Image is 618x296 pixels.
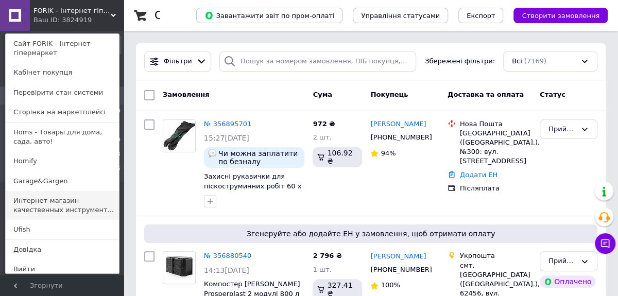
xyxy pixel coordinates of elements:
span: Замовлення [163,91,209,98]
span: Згенеруйте або додайте ЕН у замовлення, щоб отримати оплату [148,229,593,239]
span: 14:13[DATE] [204,266,249,274]
span: Всі [512,57,522,66]
a: Захисні рукавички для піскоструминних робіт 60 х 27 см [204,172,301,199]
a: № 356895701 [204,120,251,128]
a: Сторінка на маркетплейсі [6,102,119,122]
span: Cума [313,91,332,98]
button: Завантажити звіт по пром-оплаті [196,8,342,23]
span: Створити замовлення [522,12,599,20]
div: 106.92 ₴ [313,147,362,167]
div: Прийнято [548,124,576,135]
a: Сайт FORIK - Інтернет гіпермаркет [6,34,119,63]
span: 2 796 ₴ [313,252,341,259]
span: Фільтри [164,57,192,66]
a: Кабінет покупця [6,63,119,82]
span: Статус [540,91,565,98]
span: 972 ₴ [313,120,335,128]
a: Вийти [6,259,119,279]
a: Garage&Gargen [6,171,119,191]
span: Завантажити звіт по пром-оплаті [204,11,334,20]
span: Чи можна заплатити по безналу [218,149,300,166]
img: Фото товару [163,254,195,282]
div: [GEOGRAPHIC_DATA] ([GEOGRAPHIC_DATA].), №300: вул. [STREET_ADDRESS] [460,129,531,166]
div: [PHONE_NUMBER] [368,131,431,144]
span: Доставка та оплата [448,91,524,98]
span: Управління статусами [361,12,440,20]
a: Створити замовлення [503,11,608,19]
a: [PERSON_NAME] [370,252,426,262]
div: Оплачено [540,275,595,288]
a: Перевірити стан системи [6,83,119,102]
span: Покупець [370,91,408,98]
div: Нова Пошта [460,119,531,129]
span: Збережені фільтри: [425,57,495,66]
button: Експорт [458,8,504,23]
span: 94% [381,149,396,157]
div: Укрпошта [460,251,531,260]
button: Чат з покупцем [595,233,615,254]
span: Експорт [467,12,495,20]
a: Додати ЕН [460,171,497,179]
button: Управління статусами [353,8,448,23]
span: 2 шт. [313,133,331,141]
a: № 356880540 [204,252,251,259]
div: Прийнято [548,256,576,267]
button: Створити замовлення [513,8,608,23]
div: [PHONE_NUMBER] [368,263,431,276]
img: :speech_balloon: [208,149,216,158]
div: Післяплата [460,184,531,193]
span: (7169) [524,57,546,65]
div: Ваш ID: 3824919 [33,15,77,25]
a: Довідка [6,240,119,259]
span: 1 шт. [313,266,331,273]
a: Фото товару [163,119,196,152]
span: 100% [381,281,400,289]
a: Ufish [6,220,119,239]
a: Интернет-магазин качественных инструмент... [6,191,119,220]
span: FORIK - Інтернет гіпермаркет [33,6,111,15]
img: Фото товару [163,120,195,152]
a: Фото товару [163,251,196,284]
a: [PERSON_NAME] [370,119,426,129]
a: Homs - Товары для дома, сада, авто! [6,123,119,151]
h1: Список замовлень [154,9,259,22]
input: Пошук за номером замовлення, ПІБ покупця, номером телефону, Email, номером накладної [219,51,416,72]
span: 15:27[DATE] [204,134,249,142]
a: Homify [6,151,119,171]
